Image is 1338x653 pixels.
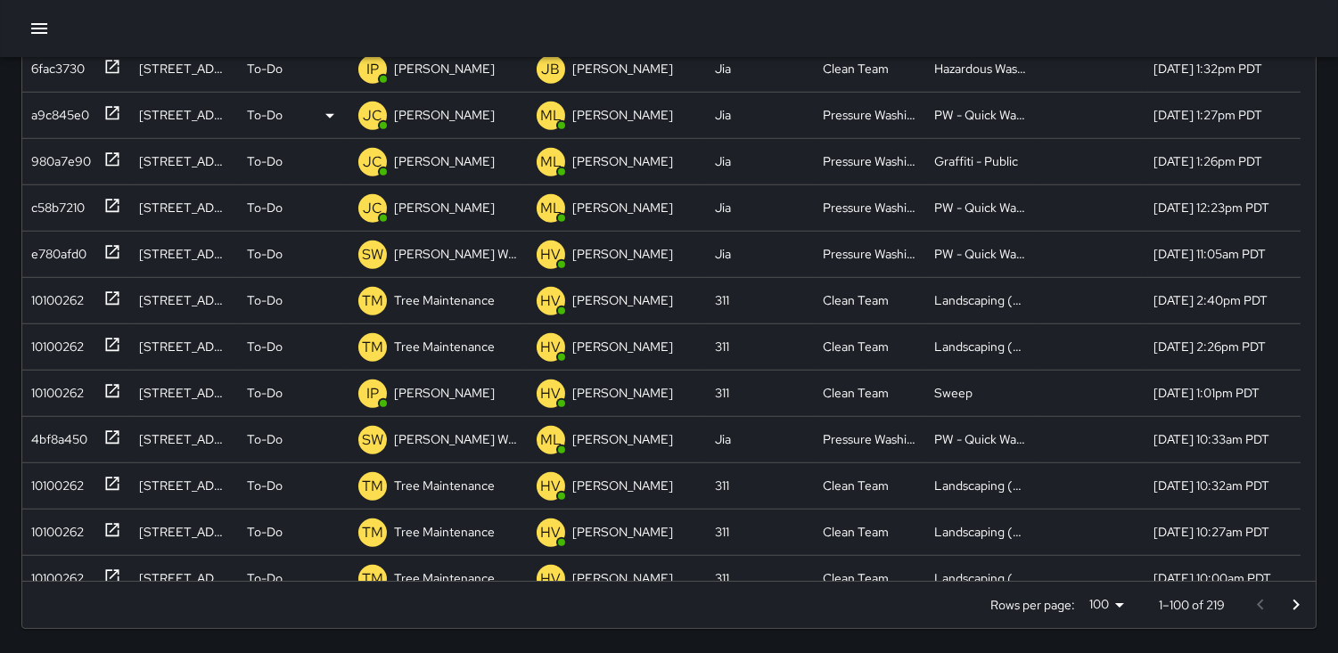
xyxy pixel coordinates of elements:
p: [PERSON_NAME] [572,569,673,587]
div: Pressure Washing [823,152,916,170]
div: 980a7e90 [24,145,91,170]
p: [PERSON_NAME] [572,199,673,216]
div: 9/17/2025, 1:27pm PDT [1153,106,1262,124]
div: Sweep [934,384,973,402]
div: 10100262 [24,469,84,494]
div: 9/17/2025, 1:32pm PDT [1153,60,1262,78]
div: 10100262 [24,562,84,587]
p: [PERSON_NAME] Weekly [394,430,519,448]
div: 6fac3730 [24,53,85,78]
div: Landscaping (DG & Weeds) [934,477,1028,494]
p: [PERSON_NAME] [572,106,673,124]
p: [PERSON_NAME] [394,106,495,124]
p: HV [541,383,562,404]
p: Tree Maintenance [394,291,495,309]
div: 9/16/2025, 10:33am PDT [1153,430,1269,448]
div: 9/16/2025, 2:26pm PDT [1153,338,1266,355]
p: HV [541,337,562,358]
div: 9/17/2025, 12:23pm PDT [1153,199,1269,216]
p: [PERSON_NAME] Weekly [394,245,519,263]
p: To-Do [247,106,283,124]
p: Tree Maintenance [394,523,495,541]
p: To-Do [247,523,283,541]
div: 1231 Market Street [139,245,229,263]
p: SW [362,244,383,265]
div: Clean Team [823,338,889,355]
p: To-Do [247,60,283,78]
div: 100 [1082,592,1130,617]
div: Jia [715,106,731,124]
p: ML [540,151,562,173]
p: [PERSON_NAME] [572,338,673,355]
div: a9c845e0 [24,99,89,124]
div: 9/16/2025, 10:00am PDT [1153,569,1271,587]
div: 311 [715,384,729,402]
div: 10100262 [24,331,84,355]
p: [PERSON_NAME] [572,152,673,170]
div: Clean Team [823,384,889,402]
div: Clean Team [823,60,889,78]
p: To-Do [247,291,283,309]
div: Landscaping (DG & Weeds) [934,569,1028,587]
div: Pressure Washing [823,430,916,448]
p: TM [362,476,383,497]
p: [PERSON_NAME] [572,291,673,309]
div: c58b7210 [24,192,85,216]
div: 311 [715,338,729,355]
p: JC [363,151,382,173]
div: 460 Natoma Street [139,523,229,541]
div: 1065 Mission Street [139,569,229,587]
p: To-Do [247,199,283,216]
div: 459 Clementina Street [139,384,229,402]
div: 9/17/2025, 11:05am PDT [1153,245,1266,263]
p: ML [540,105,562,127]
p: [PERSON_NAME] [572,430,673,448]
p: [PERSON_NAME] [394,60,495,78]
div: 10100262 [24,377,84,402]
div: Jia [715,199,731,216]
p: TM [362,522,383,543]
p: To-Do [247,152,283,170]
div: PW - Quick Wash [934,430,1028,448]
div: 479 Natoma Street [139,477,229,494]
p: To-Do [247,245,283,263]
p: To-Do [247,569,283,587]
p: ML [540,198,562,219]
p: IP [366,59,379,80]
div: 311 [715,291,729,309]
p: Rows per page: [990,596,1075,614]
p: Tree Maintenance [394,569,495,587]
div: Landscaping (DG & Weeds) [934,291,1028,309]
div: Pressure Washing [823,245,916,263]
p: HV [541,244,562,265]
div: 311 [715,477,729,494]
p: ML [540,429,562,451]
div: 472 Tehama Street [139,291,229,309]
div: Jia [715,430,731,448]
p: To-Do [247,477,283,494]
div: Pressure Washing [823,106,916,124]
div: e780afd0 [24,238,86,263]
div: PW - Quick Wash [934,245,1028,263]
p: TM [362,337,383,358]
div: 311 [715,523,729,541]
div: Hazardous Waste [934,60,1028,78]
div: Clean Team [823,291,889,309]
p: SW [362,429,383,451]
p: TM [362,290,383,312]
p: [PERSON_NAME] [572,477,673,494]
div: 1098a Market Street [139,106,229,124]
div: 10100262 [24,516,84,541]
p: Tree Maintenance [394,477,495,494]
p: Tree Maintenance [394,338,495,355]
p: [PERSON_NAME] [572,523,673,541]
p: JC [363,198,382,219]
div: PW - Quick Wash [934,106,1028,124]
div: 4bf8a450 [24,423,87,448]
p: JC [363,105,382,127]
div: 9/16/2025, 10:32am PDT [1153,477,1269,494]
div: Graffiti - Public [934,152,1018,170]
div: 311 [715,569,729,587]
div: Landscaping (DG & Weeds) [934,523,1028,541]
div: Jia [715,60,731,78]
